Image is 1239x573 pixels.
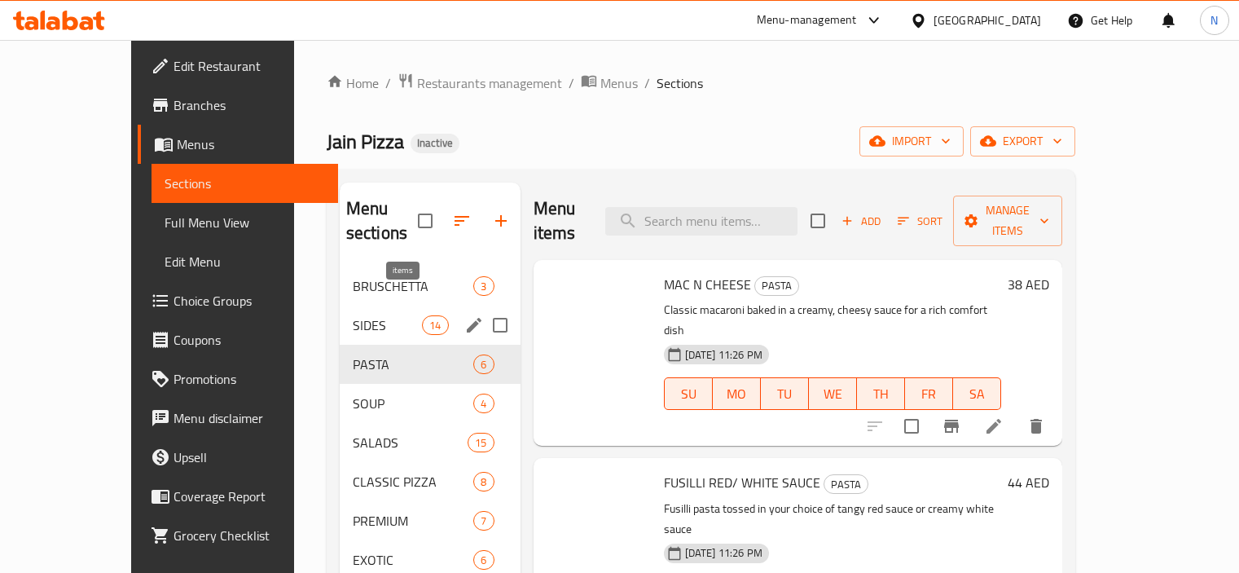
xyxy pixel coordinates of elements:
[152,203,338,242] a: Full Menu View
[138,477,338,516] a: Coverage Report
[353,355,474,374] span: PASTA
[953,196,1062,246] button: Manage items
[340,267,521,306] div: BRUSCHETTA3
[600,73,638,93] span: Menus
[423,318,447,333] span: 14
[353,433,468,452] span: SALADS
[353,472,474,491] div: CLASSIC PIZZA
[408,204,442,238] span: Select all sections
[165,174,325,193] span: Sections
[411,134,459,153] div: Inactive
[983,131,1062,152] span: export
[644,73,650,93] li: /
[442,201,481,240] span: Sort sections
[174,369,325,389] span: Promotions
[474,513,493,529] span: 7
[138,359,338,399] a: Promotions
[835,209,887,234] button: Add
[934,11,1041,29] div: [GEOGRAPHIC_DATA]
[327,73,379,93] a: Home
[898,212,942,231] span: Sort
[664,499,1001,540] p: Fusilli pasta tossed in your choice of tangy red sauce or creamy white sauce
[679,545,769,561] span: [DATE] 11:26 PM
[984,417,1004,436] a: Edit menu item
[755,276,798,295] span: PASTA
[857,377,905,410] button: TH
[174,330,325,350] span: Coupons
[138,516,338,555] a: Grocery Checklist
[569,73,574,93] li: /
[719,382,754,406] span: MO
[174,291,325,311] span: Choice Groups
[174,447,325,467] span: Upsell
[340,501,521,540] div: PREMIUM7
[960,382,995,406] span: SA
[581,73,638,94] a: Menus
[340,306,521,345] div: SIDES14edit
[353,511,474,531] span: PREMIUM
[671,382,706,406] span: SU
[474,474,493,490] span: 8
[953,377,1001,410] button: SA
[912,382,947,406] span: FR
[353,315,422,335] span: SIDES
[664,470,820,495] span: FUSILLI RED/ WHITE SAUCE
[605,207,797,236] input: search
[679,347,769,363] span: [DATE] 11:26 PM
[815,382,850,406] span: WE
[1008,273,1049,296] h6: 38 AED
[327,73,1075,94] nav: breadcrumb
[894,409,929,443] span: Select to update
[474,357,493,372] span: 6
[757,11,857,30] div: Menu-management
[138,320,338,359] a: Coupons
[152,242,338,281] a: Edit Menu
[177,134,325,154] span: Menus
[754,276,799,296] div: PASTA
[761,377,809,410] button: TU
[398,73,562,94] a: Restaurants management
[863,382,898,406] span: TH
[138,438,338,477] a: Upsell
[174,487,325,506] span: Coverage Report
[174,526,325,545] span: Grocery Checklist
[165,252,325,271] span: Edit Menu
[713,377,761,410] button: MO
[385,73,391,93] li: /
[327,123,404,160] span: Jain Pizza
[474,553,493,568] span: 6
[353,276,474,296] span: BRUSCHETTA
[152,164,338,203] a: Sections
[664,272,751,297] span: MAC N CHEESE
[887,209,953,234] span: Sort items
[340,423,521,462] div: SALADS15
[353,394,474,413] span: SOUP
[657,73,703,93] span: Sections
[353,550,474,570] span: EXOTIC
[462,313,486,337] button: edit
[468,433,494,452] div: items
[894,209,947,234] button: Sort
[174,56,325,76] span: Edit Restaurant
[664,377,713,410] button: SU
[340,384,521,423] div: SOUP4
[809,377,857,410] button: WE
[872,131,951,152] span: import
[138,399,338,438] a: Menu disclaimer
[340,345,521,384] div: PASTA6
[138,46,338,86] a: Edit Restaurant
[932,407,971,446] button: Branch-specific-item
[966,201,1049,241] span: Manage items
[138,86,338,125] a: Branches
[473,276,494,296] div: items
[174,95,325,115] span: Branches
[165,213,325,232] span: Full Menu View
[824,475,868,494] span: PASTA
[473,355,494,374] div: items
[835,209,887,234] span: Add item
